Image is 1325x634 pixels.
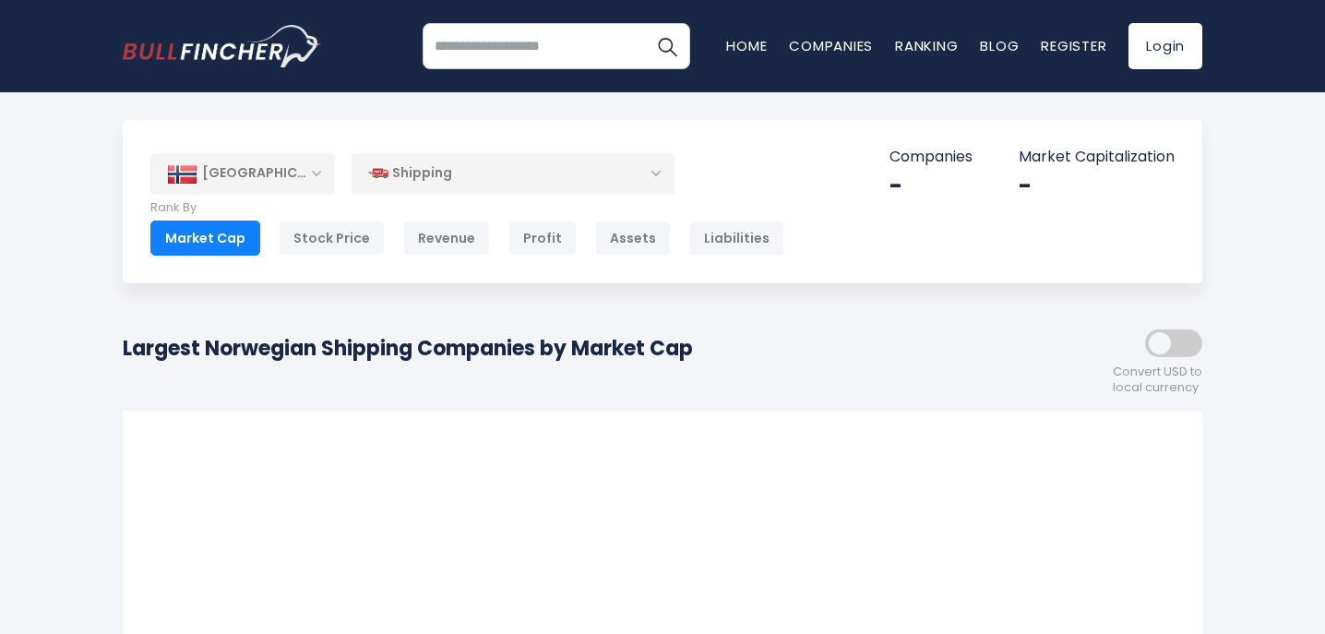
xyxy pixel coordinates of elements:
p: Market Capitalization [1019,148,1175,167]
div: Assets [595,221,671,256]
button: Search [644,23,690,69]
a: Go to homepage [123,25,321,67]
a: Ranking [895,36,958,55]
div: Market Cap [150,221,260,256]
p: Companies [889,148,973,167]
div: - [889,172,973,200]
div: Liabilities [689,221,784,256]
span: Convert USD to local currency [1113,365,1202,396]
div: Stock Price [279,221,385,256]
a: Home [726,36,767,55]
a: Companies [789,36,873,55]
div: [GEOGRAPHIC_DATA] [150,153,335,194]
div: Shipping [352,152,674,195]
div: Profit [508,221,577,256]
h1: Largest Norwegian Shipping Companies by Market Cap [123,333,693,364]
a: Blog [980,36,1019,55]
div: Revenue [403,221,490,256]
p: Rank By [150,200,784,216]
a: Register [1041,36,1106,55]
img: bullfincher logo [123,25,321,67]
div: - [1019,172,1175,200]
a: Login [1128,23,1202,69]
